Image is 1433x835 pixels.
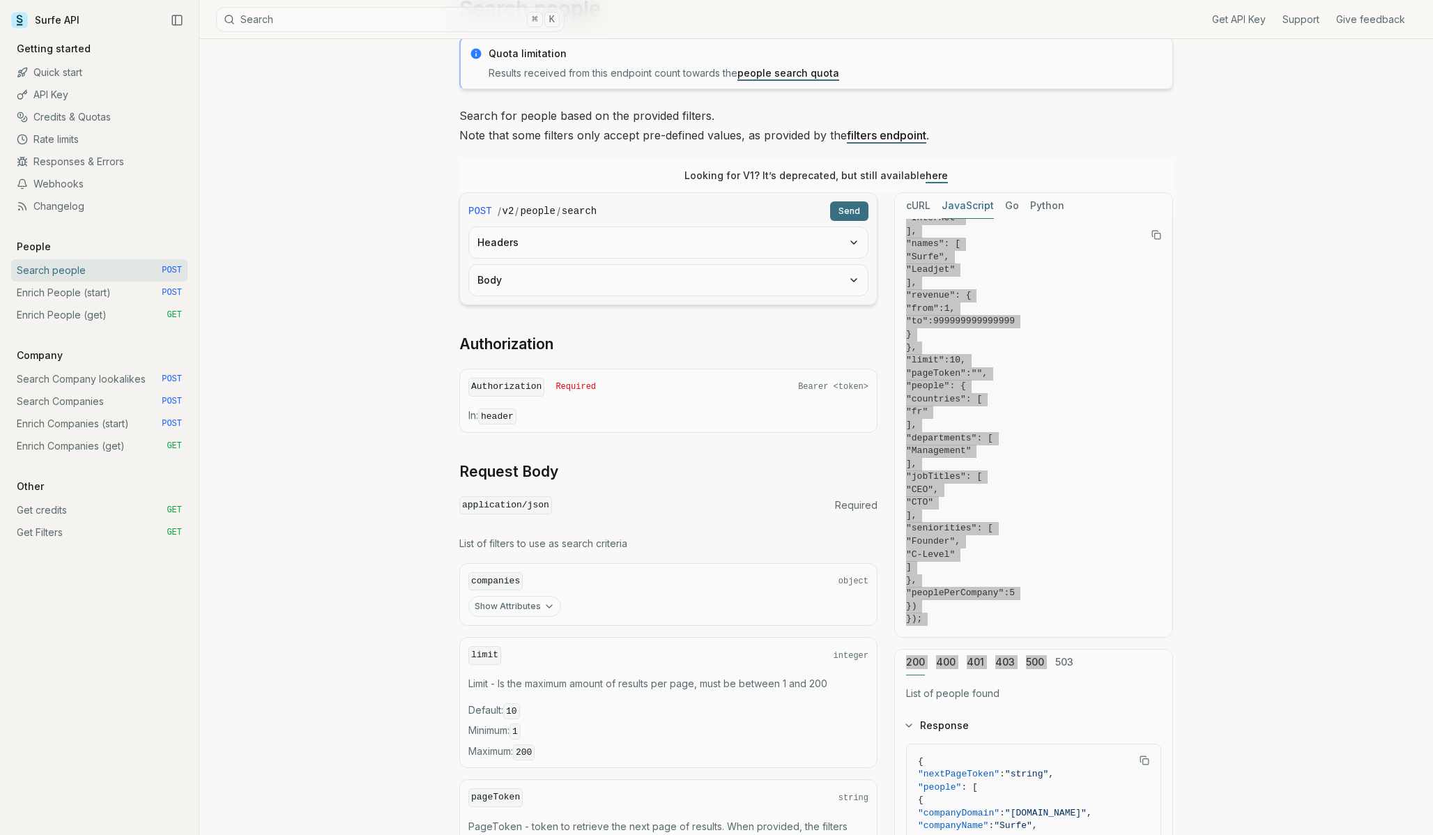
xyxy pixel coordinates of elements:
p: People [11,240,56,254]
span: Required [555,381,596,392]
span: ], [906,459,917,469]
span: , [933,484,939,495]
span: }) [906,601,917,611]
button: Show Attributes [468,596,561,617]
code: v2 [503,204,514,218]
span: : [ [976,433,993,443]
span: : [ [966,394,982,404]
a: API Key [11,84,187,106]
span: "nextPageToken" [918,769,999,779]
span: : [988,820,994,831]
span: "Surfe" [994,820,1032,831]
code: header [478,408,516,424]
span: : [1004,588,1009,598]
button: Headers [469,227,868,258]
span: GET [167,527,182,538]
span: : [ [961,782,977,792]
a: Request Body [459,462,558,482]
p: Other [11,480,49,493]
code: Authorization [468,378,544,397]
span: ], [906,277,917,288]
span: POST [468,204,492,218]
a: Enrich Companies (get) GET [11,435,187,457]
span: "countries" [906,394,966,404]
p: Search for people based on the provided filters. Note that some filters only accept pre-defined v... [459,106,1173,145]
button: Copy Text [1146,224,1167,245]
p: Results received from this endpoint count towards the [489,66,1164,80]
span: "" [972,368,983,378]
span: : [999,808,1005,818]
a: Support [1282,13,1319,26]
span: { [918,795,924,805]
a: Rate limits [11,128,187,151]
span: "companyDomain" [918,808,999,818]
span: 10 [949,355,960,365]
span: / [498,204,501,218]
span: Maximum : [468,744,868,760]
button: 400 [936,650,956,675]
button: Collapse Sidebar [167,10,187,31]
a: Get credits GET [11,499,187,521]
kbd: K [544,12,560,27]
span: ], [906,226,917,236]
span: : [ [966,471,982,482]
span: "revenue" [906,290,955,300]
p: List of people found [906,687,1161,700]
span: "people" [918,782,961,792]
span: "people" [906,381,949,391]
button: 200 [906,650,925,675]
span: POST [162,396,182,407]
code: 1 [509,723,521,740]
a: filters endpoint [847,128,926,142]
button: Body [469,265,868,296]
span: "Founder" [906,536,955,546]
span: "CEO" [906,484,933,495]
span: , [944,252,950,262]
span: ] [906,562,912,572]
span: GET [167,505,182,516]
p: Looking for V1? It’s deprecated, but still available [684,169,948,183]
span: POST [162,374,182,385]
span: "CTO" [906,497,933,507]
p: Limit - Is the maximum amount of results per page, must be between 1 and 200 [468,677,868,691]
a: Get API Key [1212,13,1266,26]
p: List of filters to use as search criteria [459,537,878,551]
a: Enrich People (get) GET [11,304,187,326]
span: "[DOMAIN_NAME]" [1005,808,1087,818]
button: 503 [1055,650,1073,675]
span: Default : [468,703,868,719]
button: cURL [906,193,930,219]
code: application/json [459,496,552,515]
span: 1 [944,303,950,314]
span: "Management" [906,445,972,456]
span: }, [906,342,917,353]
span: }); [906,613,922,624]
a: Surfe API [11,10,79,31]
kbd: ⌘ [527,12,542,27]
a: Give feedback [1336,13,1405,26]
span: : [944,355,950,365]
span: : [939,303,944,314]
a: Search Company lookalikes POST [11,368,187,390]
span: , [949,303,955,314]
span: : [ [944,238,960,249]
span: , [960,355,966,365]
button: JavaScript [942,193,994,219]
span: / [515,204,519,218]
span: POST [162,265,182,276]
span: string [838,792,868,804]
a: Enrich Companies (start) POST [11,413,187,435]
p: Getting started [11,42,96,56]
span: , [1048,769,1054,779]
span: , [955,536,960,546]
span: "fr" [906,406,928,417]
span: }, [906,575,917,585]
span: 999999999999999 [933,316,1015,326]
a: Get Filters GET [11,521,187,544]
button: Search⌘K [216,7,565,32]
span: integer [834,650,868,661]
code: companies [468,572,523,591]
button: Send [830,201,868,221]
span: "jobTitles" [906,471,966,482]
button: Copy Text [1134,750,1155,771]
